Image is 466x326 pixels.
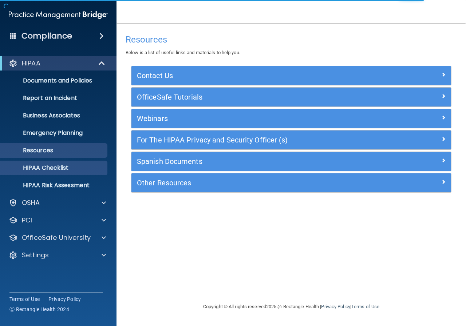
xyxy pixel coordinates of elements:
[5,164,104,172] p: HIPAA Checklist
[5,182,104,189] p: HIPAA Risk Assessment
[9,59,106,68] a: HIPAA
[158,295,424,318] div: Copyright © All rights reserved 2025 @ Rectangle Health | |
[321,304,350,309] a: Privacy Policy
[9,216,106,225] a: PCI
[137,91,446,103] a: OfficeSafe Tutorials
[137,134,446,146] a: For The HIPAA Privacy and Security Officer (s)
[5,77,104,84] p: Documents and Policies
[21,31,72,41] h4: Compliance
[22,198,40,207] p: OSHA
[9,233,106,242] a: OfficeSafe University
[137,93,366,101] h5: OfficeSafe Tutorials
[5,112,104,119] p: Business Associates
[5,129,104,137] p: Emergency Planning
[9,198,106,207] a: OSHA
[137,156,446,167] a: Spanish Documents
[137,179,366,187] h5: Other Resources
[137,114,366,122] h5: Webinars
[22,216,32,225] p: PCI
[22,59,40,68] p: HIPAA
[137,72,366,80] h5: Contact Us
[137,70,446,81] a: Contact Us
[9,251,106,259] a: Settings
[22,233,91,242] p: OfficeSafe University
[126,50,240,55] span: Below is a list of useful links and materials to help you.
[22,251,49,259] p: Settings
[137,177,446,189] a: Other Resources
[137,113,446,124] a: Webinars
[48,295,81,303] a: Privacy Policy
[5,147,104,154] p: Resources
[137,157,366,165] h5: Spanish Documents
[9,8,108,22] img: PMB logo
[9,295,40,303] a: Terms of Use
[351,304,379,309] a: Terms of Use
[126,35,457,44] h4: Resources
[9,306,69,313] span: Ⓒ Rectangle Health 2024
[5,94,104,102] p: Report an Incident
[137,136,366,144] h5: For The HIPAA Privacy and Security Officer (s)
